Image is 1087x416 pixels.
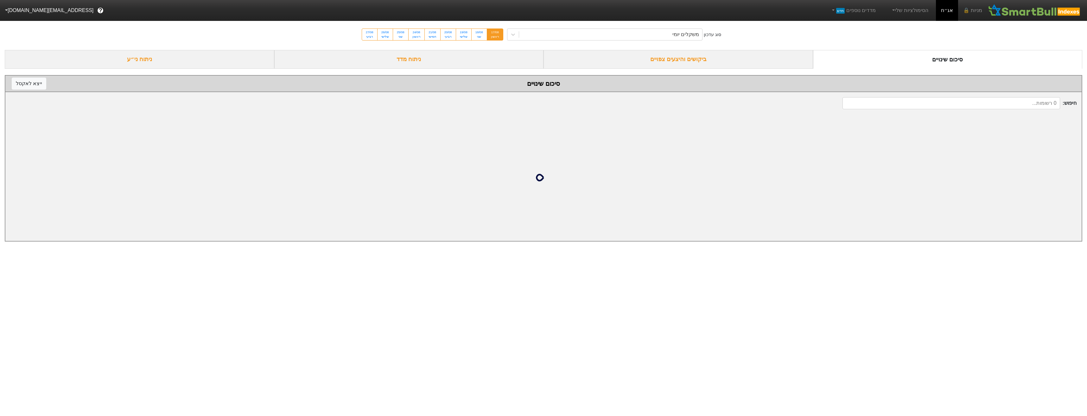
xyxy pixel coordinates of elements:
div: ראשון [412,35,421,39]
div: 27/08 [366,30,373,35]
div: ניתוח ני״ע [5,50,274,69]
input: 0 רשומות... [842,97,1060,109]
div: רביעי [444,35,452,39]
a: הסימולציות שלי [888,4,931,17]
div: ראשון [491,35,499,39]
div: שני [475,35,483,39]
div: 17/08 [491,30,499,35]
div: ניתוח מדד [274,50,544,69]
div: 18/08 [475,30,483,35]
a: מדדים נוספיםחדש [828,4,878,17]
div: 25/08 [397,30,404,35]
div: שלישי [381,35,389,39]
div: 21/08 [429,30,436,35]
div: רביעי [366,35,373,39]
div: חמישי [429,35,436,39]
img: SmartBull [987,4,1082,17]
div: שלישי [460,35,467,39]
div: סיכום שינויים [12,79,1075,88]
span: חיפוש : [842,97,1077,109]
div: 26/08 [381,30,389,35]
div: משקלים יומי [672,31,699,38]
div: סוג עדכון [704,31,721,38]
div: ביקושים והיצעים צפויים [543,50,813,69]
span: חדש [836,8,845,14]
img: loading... [536,170,551,185]
div: סיכום שינויים [813,50,1083,69]
div: 24/08 [412,30,421,35]
button: ייצא לאקסל [12,78,46,90]
div: 20/08 [444,30,452,35]
div: 19/08 [460,30,467,35]
span: ? [99,6,102,15]
div: שני [397,35,404,39]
